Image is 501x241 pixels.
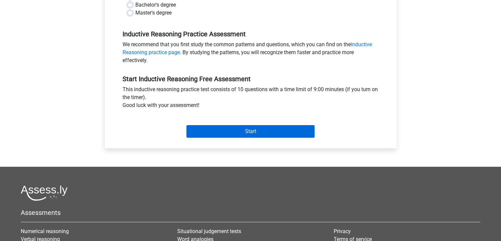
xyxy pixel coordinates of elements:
[123,75,379,83] h5: Start Inductive Reasoning Free Assessment
[21,209,480,217] h5: Assessments
[21,185,68,201] img: Assessly logo
[186,125,315,138] input: Start
[135,1,176,9] label: Bachelor's degree
[118,86,384,112] div: This inductive reasoning practice test consists of 10 questions with a time limit of 9:00 minutes...
[123,30,379,38] h5: Inductive Reasoning Practice Assessment
[21,228,69,234] a: Numerical reasoning
[177,228,241,234] a: Situational judgement tests
[135,9,172,17] label: Master's degree
[334,228,351,234] a: Privacy
[118,41,384,67] div: We recommend that you first study the common patterns and questions, which you can find on the . ...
